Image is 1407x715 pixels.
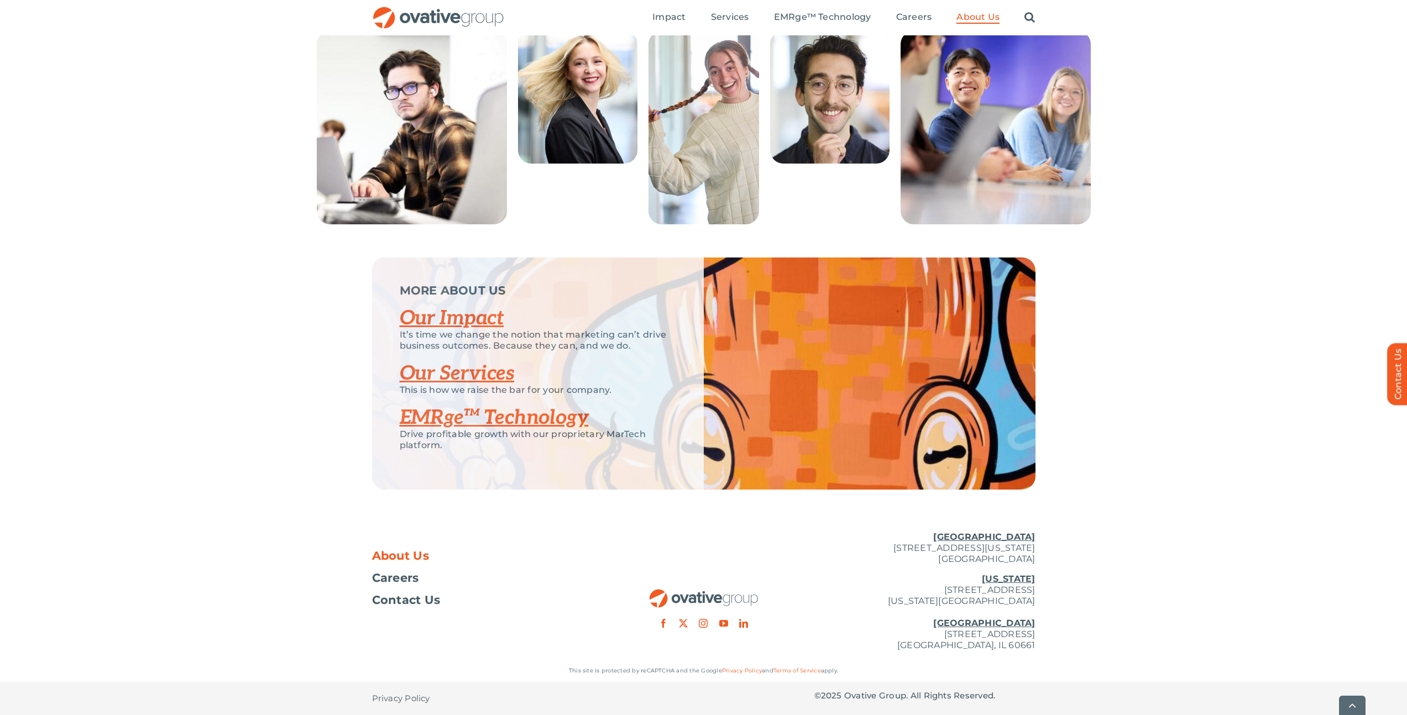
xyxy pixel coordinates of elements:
u: [GEOGRAPHIC_DATA] [933,532,1035,542]
p: [STREET_ADDRESS] [US_STATE][GEOGRAPHIC_DATA] [STREET_ADDRESS] [GEOGRAPHIC_DATA], IL 60661 [814,574,1035,651]
p: This is how we raise the bar for your company. [400,385,676,396]
span: About Us [956,12,1000,23]
span: 2025 [821,690,842,701]
span: About Us [372,550,430,561]
p: MORE ABOUT US [400,285,676,296]
a: Careers [896,12,932,24]
span: Impact [652,12,686,23]
a: EMRge™ Technology [400,406,589,430]
u: [GEOGRAPHIC_DATA] [933,618,1035,628]
nav: Footer Menu [372,550,593,606]
a: OG_Full_horizontal_RGB [648,588,759,598]
p: It’s time we change the notion that marketing can’t drive business outcomes. Because they can, an... [400,329,676,351]
a: youtube [719,619,728,628]
img: About Us – Bottom Collage 8 [648,31,759,224]
p: © Ovative Group. All Rights Reserved. [814,690,1035,701]
u: [US_STATE] [982,574,1035,584]
a: OG_Full_horizontal_RGB [372,6,505,16]
p: This site is protected by reCAPTCHA and the Google and apply. [372,665,1035,676]
a: facebook [659,619,668,628]
span: Contact Us [372,595,441,606]
img: About Us – Bottom Collage 1 [901,31,1091,224]
a: Search [1024,12,1035,24]
img: About Us – Bottom Collage 6 [317,31,507,224]
a: About Us [372,550,593,561]
span: EMRge™ Technology [774,12,871,23]
a: EMRge™ Technology [774,12,871,24]
span: Careers [896,12,932,23]
img: About Us – Bottom Collage 7 [518,31,637,164]
a: Careers [372,572,593,583]
span: Services [711,12,749,23]
p: [STREET_ADDRESS][US_STATE] [GEOGRAPHIC_DATA] [814,532,1035,565]
a: Terms of Service [773,667,821,674]
img: About Us – Bottom Collage 9 [770,31,890,164]
p: Drive profitable growth with our proprietary MarTech platform. [400,429,676,451]
a: Our Services [400,361,515,386]
a: instagram [699,619,708,628]
a: Contact Us [372,595,593,606]
span: Careers [372,572,419,583]
a: linkedin [739,619,748,628]
span: Privacy Policy [372,693,430,704]
a: Privacy Policy [372,682,430,715]
a: Privacy Policy [722,667,762,674]
a: About Us [956,12,1000,24]
a: Impact [652,12,686,24]
a: twitter [679,619,688,628]
a: Services [711,12,749,24]
a: Our Impact [400,306,504,330]
nav: Footer - Privacy Policy [372,682,593,715]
